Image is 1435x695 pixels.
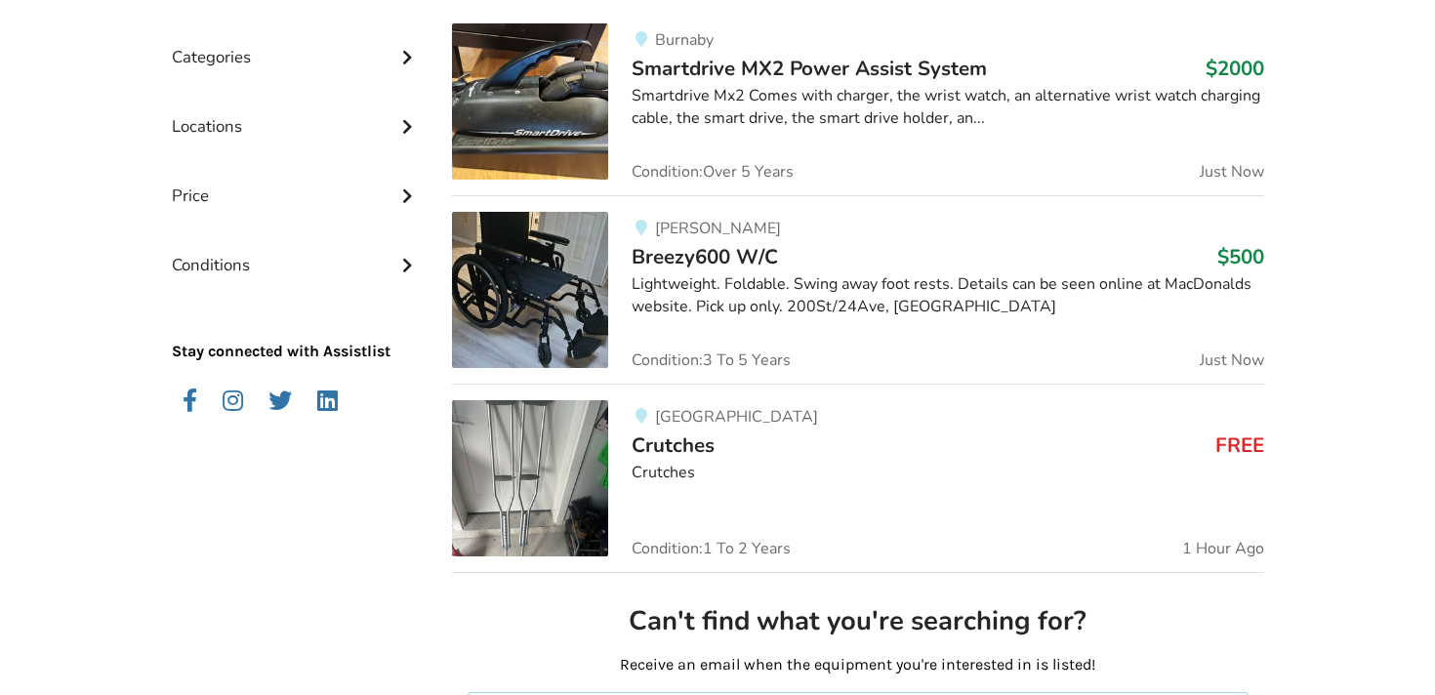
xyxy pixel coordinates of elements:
span: Breezy600 W/C [632,243,778,270]
span: Condition: Over 5 Years [632,164,794,180]
a: mobility-breezy600 w/c[PERSON_NAME]Breezy600 W/C$500Lightweight. Foldable. Swing away foot rests.... [452,195,1263,384]
p: Stay connected with Assistlist [172,286,422,363]
div: Crutches [632,462,1263,484]
span: [GEOGRAPHIC_DATA] [655,406,818,428]
a: mobility-crutches [GEOGRAPHIC_DATA]CrutchesFREECrutchesCondition:1 To 2 Years1 Hour Ago [452,384,1263,572]
a: mobility-smartdrive mx2 power assist systemBurnabySmartdrive MX2 Power Assist System$2000Smartdri... [452,23,1263,195]
span: Condition: 3 To 5 Years [632,352,791,368]
h2: Can't find what you're searching for? [468,604,1248,638]
div: Smartdrive Mx2 Comes with charger, the wrist watch, an alternative wrist watch charging cable, th... [632,85,1263,130]
img: mobility-breezy600 w/c [452,212,608,368]
span: 1 Hour Ago [1182,541,1264,556]
h3: FREE [1215,432,1264,458]
span: Just Now [1200,352,1264,368]
div: Price [172,146,422,216]
div: Locations [172,77,422,146]
span: Burnaby [655,29,714,51]
img: mobility-crutches [452,400,608,556]
div: Categories [172,8,422,77]
p: Receive an email when the equipment you're interested in is listed! [468,654,1248,676]
span: Condition: 1 To 2 Years [632,541,791,556]
span: Crutches [632,431,715,459]
div: Lightweight. Foldable. Swing away foot rests. Details can be seen online at MacDonalds website. P... [632,273,1263,318]
span: Smartdrive MX2 Power Assist System [632,55,987,82]
h3: $500 [1217,244,1264,269]
img: mobility-smartdrive mx2 power assist system [452,23,608,180]
div: Conditions [172,216,422,285]
span: [PERSON_NAME] [655,218,781,239]
h3: $2000 [1206,56,1264,81]
span: Just Now [1200,164,1264,180]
